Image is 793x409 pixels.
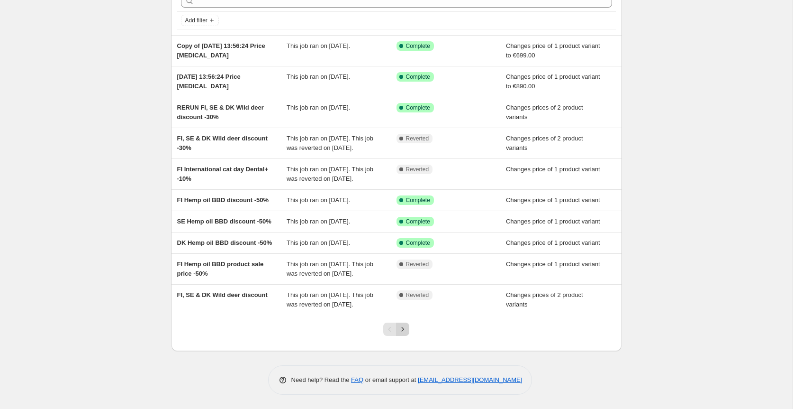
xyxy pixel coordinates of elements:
span: [DATE] 13:56:24 Price [MEDICAL_DATA] [177,73,241,90]
span: SE Hemp oil BBD discount -50% [177,218,271,225]
span: This job ran on [DATE]. [287,196,350,204]
span: Changes price of 1 product variant to €699.00 [506,42,600,59]
span: Complete [406,239,430,247]
span: Changes prices of 2 product variants [506,135,583,151]
span: This job ran on [DATE]. [287,218,350,225]
span: This job ran on [DATE]. [287,239,350,246]
span: FI, SE & DK Wild deer discount -30% [177,135,268,151]
span: or email support at [363,376,418,383]
span: This job ran on [DATE]. [287,73,350,80]
span: Reverted [406,260,429,268]
span: Changes price of 1 product variant [506,196,600,204]
span: Complete [406,73,430,81]
span: Reverted [406,166,429,173]
span: This job ran on [DATE]. [287,104,350,111]
span: Complete [406,42,430,50]
span: FI International cat day Dental+ -10% [177,166,269,182]
button: Add filter [181,15,219,26]
span: Complete [406,196,430,204]
span: Changes prices of 2 product variants [506,104,583,121]
a: [EMAIL_ADDRESS][DOMAIN_NAME] [418,376,522,383]
span: This job ran on [DATE]. This job was reverted on [DATE]. [287,260,373,277]
span: FI, SE & DK Wild deer discount [177,291,268,298]
span: This job ran on [DATE]. [287,42,350,49]
span: Changes price of 1 product variant [506,260,600,268]
span: Complete [406,104,430,112]
span: Reverted [406,135,429,142]
span: This job ran on [DATE]. This job was reverted on [DATE]. [287,135,373,151]
span: Need help? Read the [291,376,351,383]
span: Complete [406,218,430,225]
span: Changes price of 1 product variant to €890.00 [506,73,600,90]
span: This job ran on [DATE]. This job was reverted on [DATE]. [287,291,373,308]
span: RERUN FI, SE & DK Wild deer discount -30% [177,104,264,121]
span: DK Hemp oil BBD discount -50% [177,239,272,246]
span: Reverted [406,291,429,299]
span: Add filter [185,17,207,24]
nav: Pagination [383,323,409,336]
button: Next [396,323,409,336]
span: This job ran on [DATE]. This job was reverted on [DATE]. [287,166,373,182]
span: FI Hemp oil BBD discount -50% [177,196,269,204]
span: Changes price of 1 product variant [506,239,600,246]
a: FAQ [351,376,363,383]
span: Changes price of 1 product variant [506,218,600,225]
span: Changes prices of 2 product variants [506,291,583,308]
span: Changes price of 1 product variant [506,166,600,173]
span: Copy of [DATE] 13:56:24 Price [MEDICAL_DATA] [177,42,265,59]
span: FI Hemp oil BBD product sale price -50% [177,260,264,277]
